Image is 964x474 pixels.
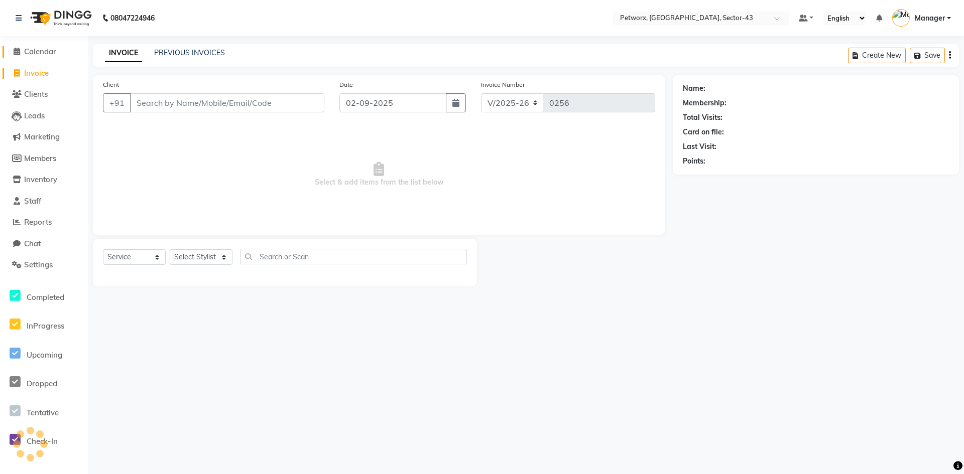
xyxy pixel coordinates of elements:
a: Settings [3,259,85,271]
span: Leads [24,111,45,120]
a: Inventory [3,174,85,186]
span: Manager [915,13,945,24]
span: Dropped [27,379,57,388]
a: Staff [3,196,85,207]
label: Date [339,80,353,89]
div: Name: [683,83,705,94]
a: Members [3,153,85,165]
a: PREVIOUS INVOICES [154,48,225,57]
b: 08047224946 [110,4,155,32]
span: Tentative [27,408,59,417]
a: INVOICE [105,44,142,62]
span: Members [24,153,56,163]
img: Manager [892,9,910,27]
span: Select & add items from the list below [103,124,655,225]
div: Last Visit: [683,141,716,152]
span: Inventory [24,175,57,184]
span: Marketing [24,132,60,141]
div: Membership: [683,98,727,108]
input: Search or Scan [240,249,467,264]
a: Marketing [3,131,85,143]
span: Staff [24,196,41,206]
button: +91 [103,93,131,112]
span: Reports [24,217,52,227]
a: Reports [3,217,85,228]
a: Invoice [3,68,85,79]
span: Invoice [24,68,49,78]
a: Leads [3,110,85,122]
span: Calendar [24,47,56,56]
span: Settings [24,260,53,269]
button: Create New [848,48,906,63]
div: Card on file: [683,127,724,137]
a: Chat [3,238,85,250]
span: Clients [24,89,48,99]
span: Upcoming [27,350,62,360]
a: Calendar [3,46,85,58]
button: Save [910,48,945,63]
span: InProgress [27,321,64,331]
span: Completed [27,292,64,302]
div: Points: [683,156,705,167]
div: Total Visits: [683,112,722,123]
label: Client [103,80,119,89]
label: Invoice Number [481,80,525,89]
img: logo [26,4,94,32]
input: Search by Name/Mobile/Email/Code [130,93,324,112]
span: Chat [24,239,41,248]
a: Clients [3,89,85,100]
